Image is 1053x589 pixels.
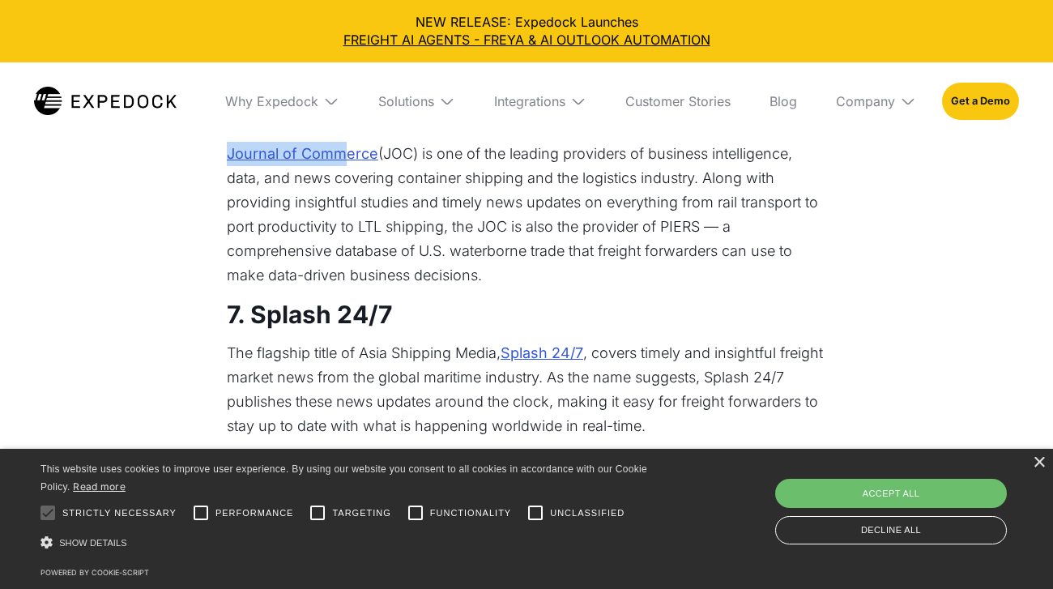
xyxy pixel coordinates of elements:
[378,93,434,109] div: Solutions
[212,62,352,140] div: Why Expedock
[494,93,565,109] div: Integrations
[332,506,390,520] span: Targeting
[612,62,744,140] a: Customer Stories
[59,538,127,548] span: Show details
[215,506,294,520] span: Performance
[775,516,1007,544] div: Decline all
[1033,457,1045,469] div: Close
[430,506,511,520] span: Functionality
[823,62,929,140] div: Company
[13,31,1040,49] a: FREIGHT AI AGENTS - FREYA & AI OUTLOOK AUTOMATION
[757,62,810,140] a: Blog
[73,480,126,493] a: Read more
[365,62,468,140] div: Solutions
[775,479,1007,508] div: Accept all
[501,341,583,365] a: Splash 24/7
[942,83,1019,120] a: Get a Demo
[227,341,826,438] p: The flagship title of Asia Shipping Media, , covers timely and insightful freight market news fro...
[225,93,318,109] div: Why Expedock
[972,511,1053,589] iframe: Chat Widget
[836,93,895,109] div: Company
[13,13,1040,49] div: NEW RELEASE: Expedock Launches
[481,62,599,140] div: Integrations
[40,568,149,577] a: Powered by cookie-script
[227,142,826,288] p: (JOC) is one of the leading providers of business intelligence, data, and news covering container...
[40,531,672,554] div: Show details
[227,142,378,166] a: Journal of Commerce
[62,506,177,520] span: Strictly necessary
[40,463,647,493] span: This website uses cookies to improve user experience. By using our website you consent to all coo...
[550,506,625,520] span: Unclassified
[227,300,392,329] strong: 7. Splash 24/7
